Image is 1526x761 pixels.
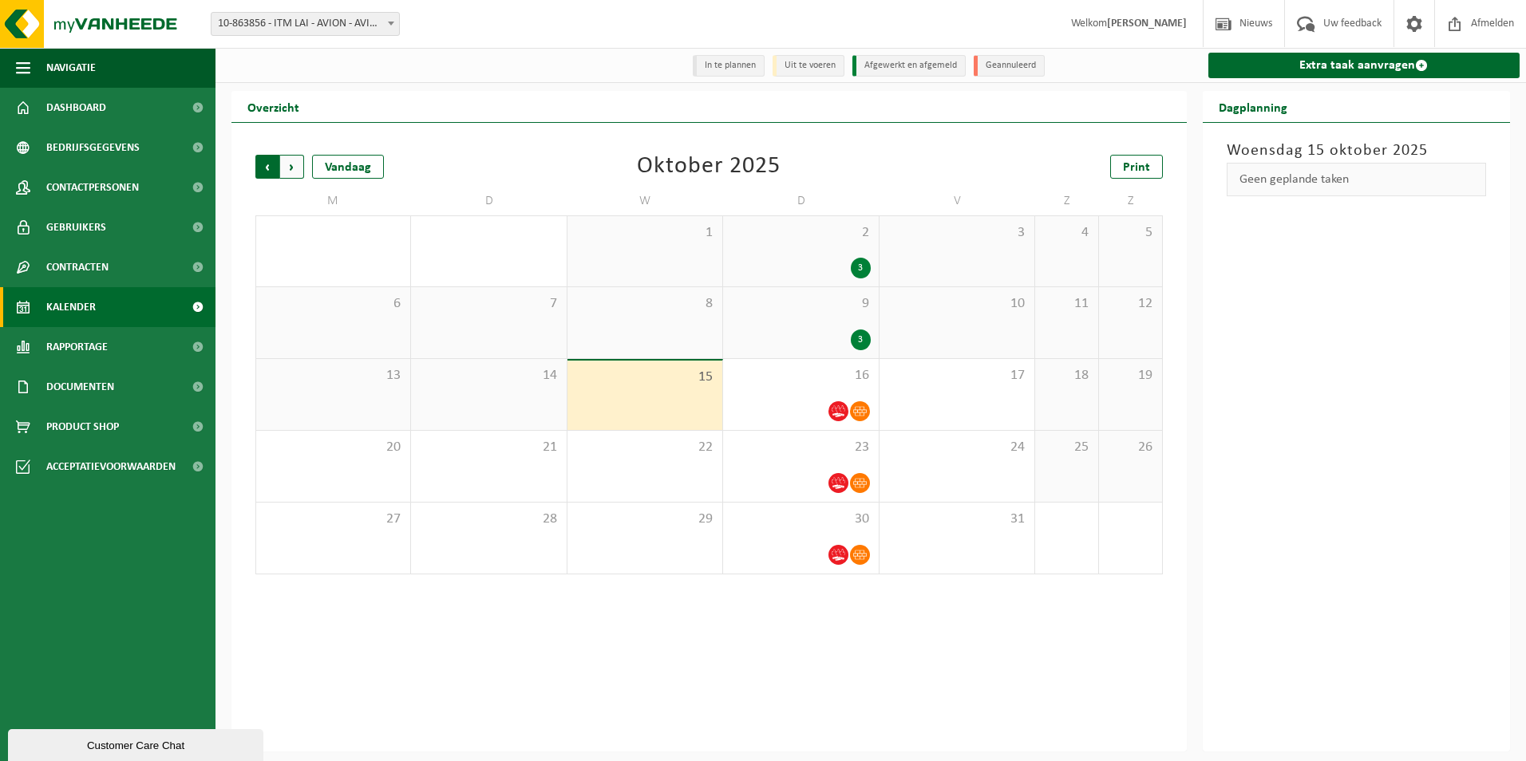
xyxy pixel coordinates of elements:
span: 10 [888,295,1026,313]
span: 17 [888,367,1026,384]
a: Print [1110,155,1163,179]
span: 19 [1107,367,1154,384]
span: 27 [264,511,402,528]
div: 3 [851,329,871,350]
h2: Overzicht [231,91,315,122]
span: 13 [264,367,402,384]
span: Navigatie [46,48,96,88]
span: Gebruikers [46,207,106,247]
div: Geen geplande taken [1227,163,1487,196]
td: Z [1035,187,1099,215]
td: W [567,187,723,215]
span: 15 [575,369,714,386]
li: Geannuleerd [974,55,1045,77]
span: Contactpersonen [46,168,139,207]
span: 5 [1107,224,1154,242]
a: Extra taak aanvragen [1208,53,1520,78]
span: Dashboard [46,88,106,128]
div: Vandaag [312,155,384,179]
h3: Woensdag 15 oktober 2025 [1227,139,1487,163]
h2: Dagplanning [1203,91,1303,122]
span: Bedrijfsgegevens [46,128,140,168]
td: D [723,187,879,215]
span: Kalender [46,287,96,327]
div: Oktober 2025 [637,155,781,179]
span: 24 [888,439,1026,456]
span: 3 [888,224,1026,242]
span: 20 [264,439,402,456]
span: Acceptatievoorwaarden [46,447,176,487]
span: 2 [731,224,870,242]
span: Product Shop [46,407,119,447]
span: Documenten [46,367,114,407]
span: 9 [731,295,870,313]
span: 10-863856 - ITM LAI - AVION - AVION [211,12,400,36]
span: 4 [1043,224,1090,242]
span: 22 [575,439,714,456]
span: 18 [1043,367,1090,384]
span: 29 [575,511,714,528]
span: Rapportage [46,327,108,367]
span: 8 [575,295,714,313]
span: 16 [731,367,870,384]
span: 23 [731,439,870,456]
span: Contracten [46,247,109,287]
li: In te plannen [693,55,765,77]
li: Afgewerkt en afgemeld [852,55,966,77]
span: 25 [1043,439,1090,456]
div: 3 [851,258,871,278]
iframe: chat widget [8,726,267,761]
span: 26 [1107,439,1154,456]
span: 1 [575,224,714,242]
li: Uit te voeren [773,55,844,77]
span: 12 [1107,295,1154,313]
span: 7 [419,295,558,313]
span: 6 [264,295,402,313]
span: 14 [419,367,558,384]
span: 21 [419,439,558,456]
strong: [PERSON_NAME] [1107,18,1187,30]
span: 31 [888,511,1026,528]
td: V [880,187,1035,215]
span: Volgende [280,155,304,179]
td: D [411,187,567,215]
span: 11 [1043,295,1090,313]
span: 10-863856 - ITM LAI - AVION - AVION [212,13,399,35]
td: Z [1099,187,1163,215]
span: Print [1123,161,1150,174]
span: 30 [731,511,870,528]
span: 28 [419,511,558,528]
span: Vorige [255,155,279,179]
td: M [255,187,411,215]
